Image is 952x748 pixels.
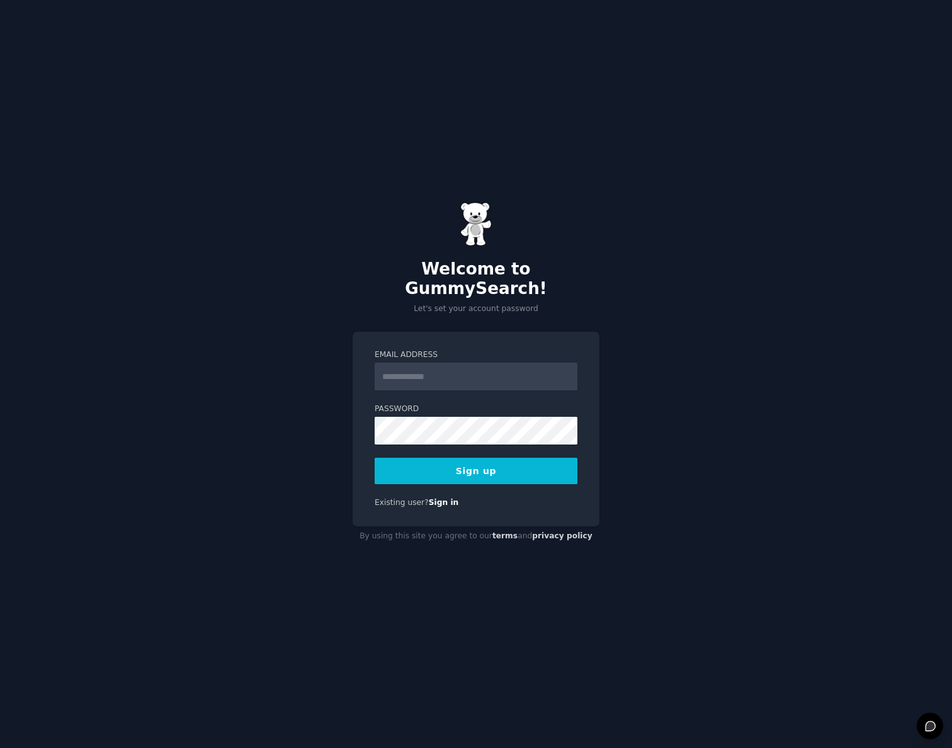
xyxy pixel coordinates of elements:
[375,404,577,415] label: Password
[353,526,599,547] div: By using this site you agree to our and
[375,458,577,484] button: Sign up
[353,259,599,299] h2: Welcome to GummySearch!
[492,531,518,540] a: terms
[460,202,492,246] img: Gummy Bear
[353,303,599,315] p: Let's set your account password
[532,531,592,540] a: privacy policy
[429,498,459,507] a: Sign in
[375,349,577,361] label: Email Address
[375,498,429,507] span: Existing user?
